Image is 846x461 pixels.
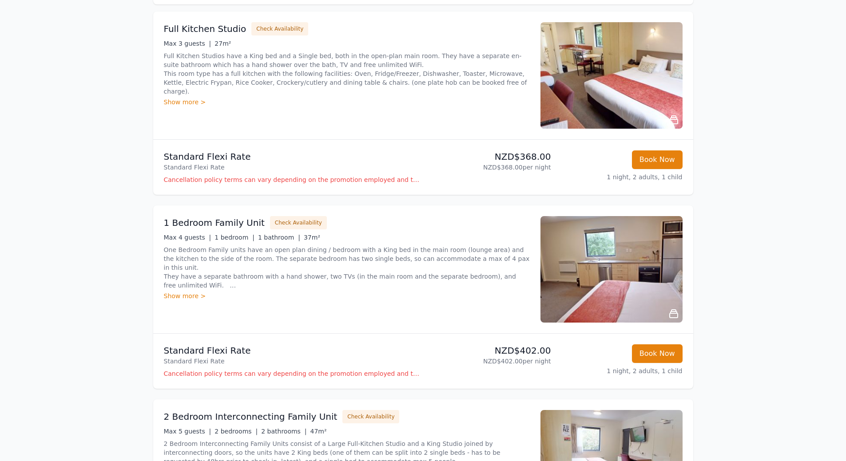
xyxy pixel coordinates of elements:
[632,150,683,169] button: Book Now
[164,344,420,357] p: Standard Flexi Rate
[164,292,530,300] div: Show more >
[251,22,308,35] button: Check Availability
[164,175,420,184] p: Cancellation policy terms can vary depending on the promotion employed and the time of stay of th...
[214,428,258,435] span: 2 bedrooms |
[164,51,530,96] p: Full Kitchen Studios have a King bed and a Single bed, both in the open-plan main room. They have...
[427,150,551,163] p: NZD$368.00
[164,23,246,35] h3: Full Kitchen Studio
[214,234,254,241] span: 1 bedroom |
[164,150,420,163] p: Standard Flexi Rate
[342,410,399,423] button: Check Availability
[164,245,530,290] p: One Bedroom Family units have an open plan dining / bedroom with a King bed in the main room (lou...
[261,428,306,435] span: 2 bathrooms |
[427,163,551,172] p: NZD$368.00 per night
[427,357,551,366] p: NZD$402.00 per night
[304,234,320,241] span: 37m²
[270,216,327,229] button: Check Availability
[164,234,211,241] span: Max 4 guests |
[164,217,265,229] h3: 1 Bedroom Family Unit
[164,428,211,435] span: Max 5 guests |
[164,98,530,106] div: Show more >
[258,234,300,241] span: 1 bathroom |
[632,344,683,363] button: Book Now
[558,366,683,375] p: 1 night, 2 adults, 1 child
[310,428,327,435] span: 47m²
[164,357,420,366] p: Standard Flexi Rate
[164,410,338,423] h3: 2 Bedroom Interconnecting Family Unit
[427,344,551,357] p: NZD$402.00
[164,369,420,378] p: Cancellation policy terms can vary depending on the promotion employed and the time of stay of th...
[164,163,420,172] p: Standard Flexi Rate
[558,173,683,181] p: 1 night, 2 adults, 1 child
[214,40,231,47] span: 27m²
[164,40,211,47] span: Max 3 guests |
